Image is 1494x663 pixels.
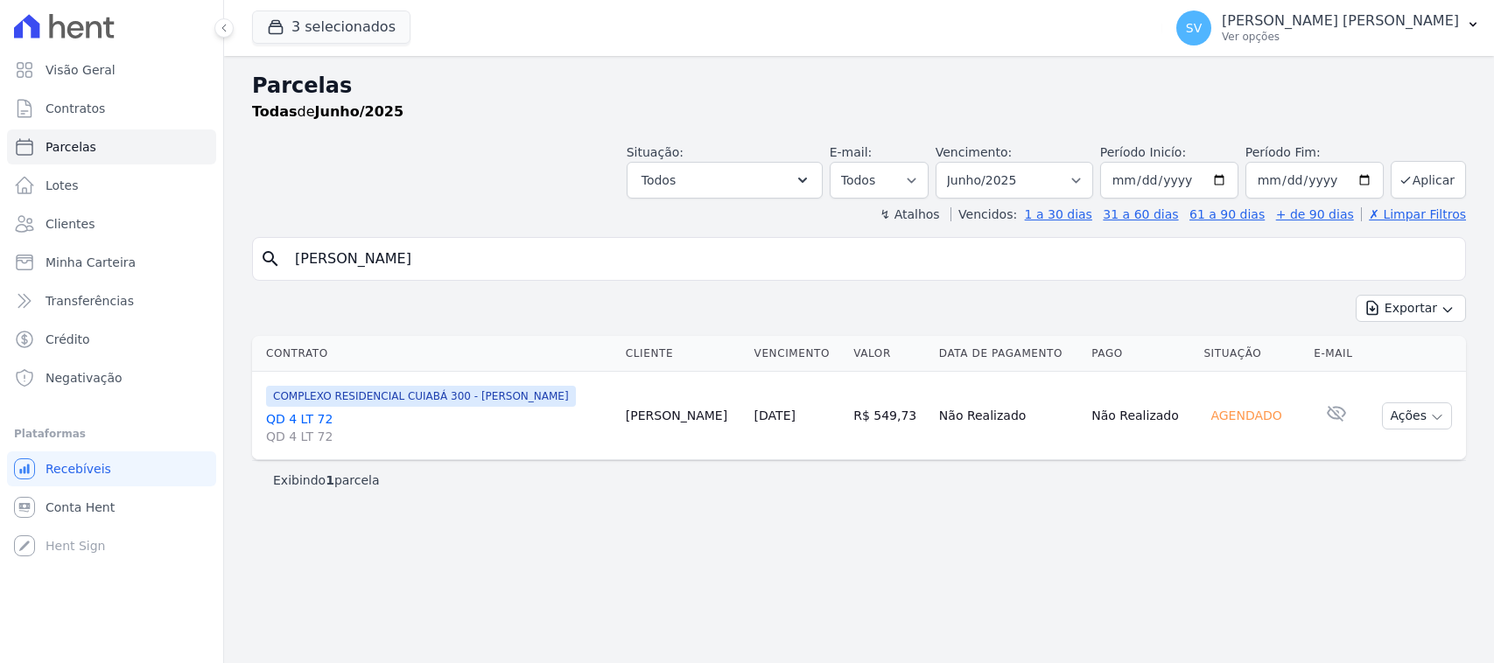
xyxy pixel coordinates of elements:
span: Minha Carteira [46,254,136,271]
span: Todos [642,170,676,191]
a: 61 a 90 dias [1189,207,1265,221]
span: Transferências [46,292,134,310]
button: Exportar [1356,295,1466,322]
input: Buscar por nome do lote ou do cliente [284,241,1458,276]
strong: Junho/2025 [315,103,404,120]
span: Negativação [46,369,123,387]
a: Conta Hent [7,490,216,525]
span: Visão Geral [46,61,116,79]
b: 1 [326,473,334,487]
span: Recebíveis [46,460,111,478]
td: Não Realizado [1084,372,1196,460]
a: Recebíveis [7,451,216,486]
span: Parcelas [46,138,96,156]
a: Lotes [7,168,216,203]
a: QD 4 LT 72QD 4 LT 72 [266,410,612,445]
div: Agendado [1203,403,1288,428]
a: ✗ Limpar Filtros [1361,207,1466,221]
button: Todos [627,162,823,199]
label: E-mail: [830,145,873,159]
span: Contratos [46,100,105,117]
strong: Todas [252,103,298,120]
td: Não Realizado [932,372,1084,460]
th: Valor [846,336,932,372]
div: Plataformas [14,423,209,444]
h2: Parcelas [252,70,1466,101]
span: Clientes [46,215,95,233]
th: Situação [1196,336,1307,372]
a: Clientes [7,206,216,241]
p: Exibindo parcela [273,471,380,489]
label: ↯ Atalhos [880,207,939,221]
span: COMPLEXO RESIDENCIAL CUIABÁ 300 - [PERSON_NAME] [266,386,576,407]
th: Cliente [619,336,747,372]
a: Crédito [7,322,216,357]
span: SV [1186,22,1202,34]
span: Crédito [46,331,90,348]
th: Pago [1084,336,1196,372]
a: 31 a 60 dias [1103,207,1178,221]
label: Vencidos: [950,207,1017,221]
label: Período Fim: [1245,143,1384,162]
a: 1 a 30 dias [1025,207,1092,221]
p: Ver opções [1222,30,1459,44]
td: R$ 549,73 [846,372,932,460]
label: Vencimento: [936,145,1012,159]
a: Parcelas [7,129,216,164]
i: search [260,248,281,269]
span: Lotes [46,177,79,194]
button: Ações [1382,402,1452,429]
span: QD 4 LT 72 [266,428,612,445]
a: Contratos [7,91,216,126]
a: Minha Carteira [7,245,216,280]
td: [PERSON_NAME] [619,372,747,460]
p: de [252,101,403,122]
a: Transferências [7,283,216,318]
span: Conta Hent [46,499,115,516]
th: Contrato [252,336,619,372]
label: Situação: [627,145,684,159]
a: Visão Geral [7,52,216,87]
label: Período Inicío: [1100,145,1186,159]
button: 3 selecionados [252,10,410,44]
a: Negativação [7,360,216,395]
a: + de 90 dias [1276,207,1354,221]
th: Data de Pagamento [932,336,1084,372]
th: E-mail [1307,336,1365,372]
button: Aplicar [1391,161,1466,199]
button: SV [PERSON_NAME] [PERSON_NAME] Ver opções [1162,3,1494,52]
p: [PERSON_NAME] [PERSON_NAME] [1222,12,1459,30]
